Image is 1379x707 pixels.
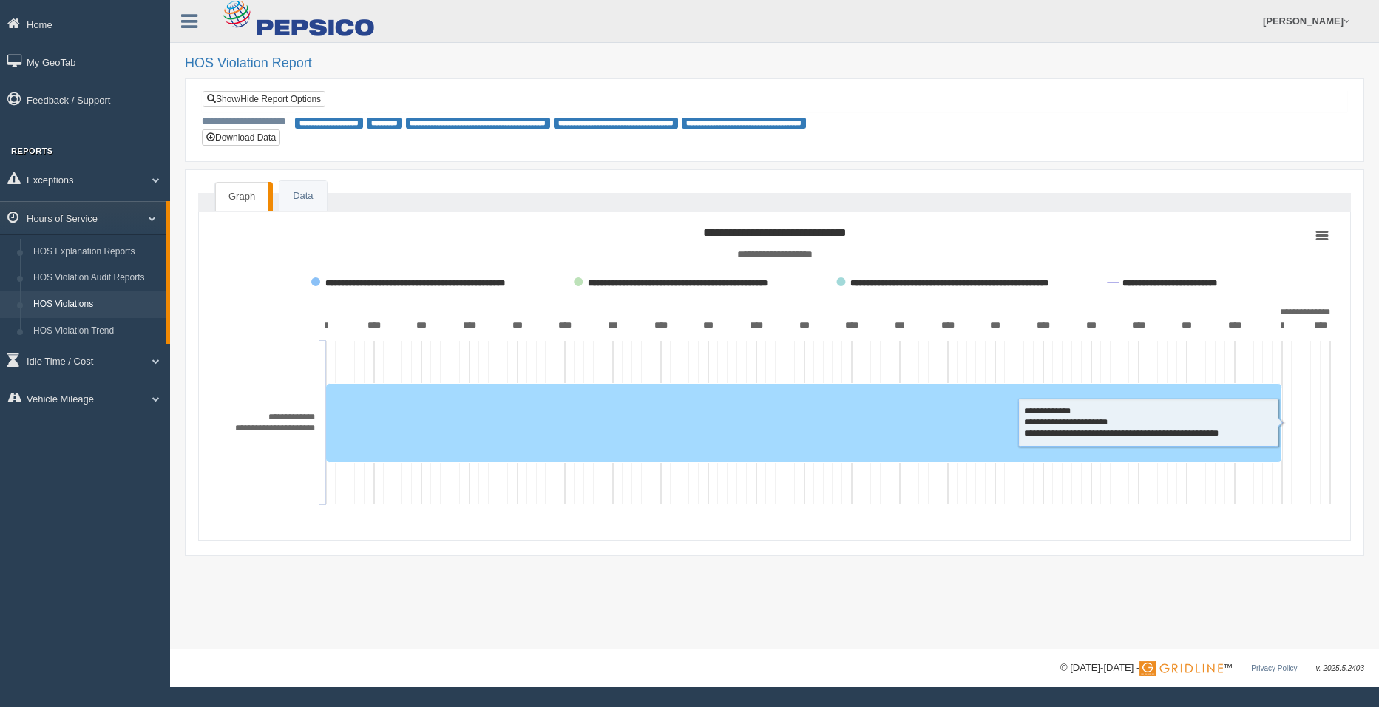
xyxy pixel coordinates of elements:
[215,182,268,212] a: Graph
[27,265,166,291] a: HOS Violation Audit Reports
[203,91,325,107] a: Show/Hide Report Options
[1251,664,1297,672] a: Privacy Policy
[185,56,1364,71] h2: HOS Violation Report
[202,129,280,146] button: Download Data
[27,318,166,345] a: HOS Violation Trend
[279,181,326,212] a: Data
[27,291,166,318] a: HOS Violations
[1316,664,1364,672] span: v. 2025.5.2403
[1139,661,1223,676] img: Gridline
[1060,660,1364,676] div: © [DATE]-[DATE] - ™
[27,239,166,265] a: HOS Explanation Reports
